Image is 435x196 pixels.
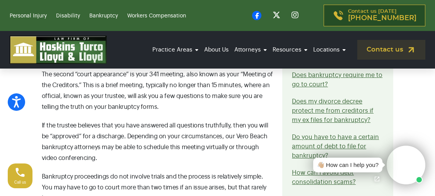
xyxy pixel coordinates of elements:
[42,69,273,112] p: The second “court appearance” is your 341 meeting, also known as your “Meeting of the Creditors.”...
[42,120,273,163] p: If the trustee believes that you have answered all questions truthfully, then you will be “approv...
[357,40,425,60] a: Contact us
[271,39,309,60] a: Resources
[127,13,186,19] a: Workers Compensation
[292,170,356,185] a: How can I avoid debt consolidation scams?
[202,39,230,60] a: About Us
[348,14,416,22] span: [PHONE_NUMBER]
[232,39,269,60] a: Attorneys
[56,13,80,19] a: Disability
[324,5,425,26] a: Contact us [DATE][PHONE_NUMBER]
[292,72,382,88] a: Does bankruptcy require me to go to court?
[14,180,26,184] span: Call us
[10,36,107,64] img: logo
[317,161,379,170] div: 👋🏼 How can I help you?
[292,98,374,123] a: Does my divorce decree protect me from creditors if my ex files for bankruptcy?
[150,39,200,60] a: Practice Areas
[10,13,47,19] a: Personal Injury
[292,134,379,159] a: Do you have to have a certain amount of debt to file for bankruptcy?
[348,9,416,22] p: Contact us [DATE]
[369,171,385,187] a: Open chat
[311,39,348,60] a: Locations
[89,13,118,19] a: Bankruptcy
